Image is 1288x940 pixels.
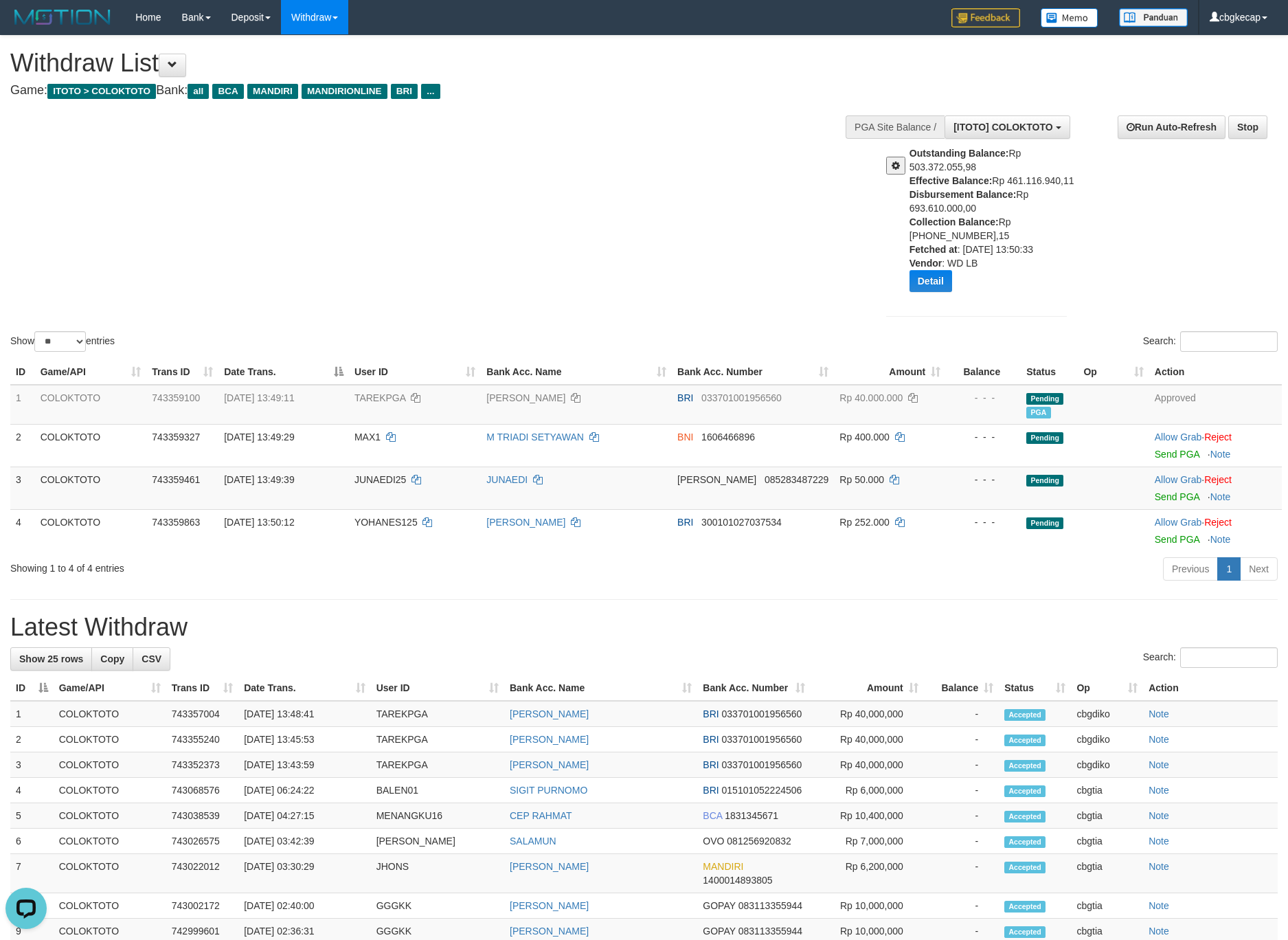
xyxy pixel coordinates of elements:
span: [DATE] 13:49:11 [224,392,294,403]
a: Note [1149,759,1169,770]
span: BCA [212,84,243,99]
td: MENANGKU16 [371,803,504,829]
img: Feedback.jpg [951,8,1020,27]
span: 743359100 [152,392,200,403]
span: MANDIRI [247,84,298,99]
td: COLOKTOTO [54,893,166,919]
div: - - - [951,473,1015,486]
button: Open LiveChat chat widget [5,5,47,47]
span: all [188,84,209,99]
b: Collection Balance: [909,216,999,227]
span: Copy 085283487229 to clipboard [765,474,828,485]
a: Note [1149,926,1169,937]
td: 743068576 [166,778,238,803]
span: Accepted [1004,901,1046,913]
a: M TRIADI SETYAWAN [486,432,584,443]
span: BRI [391,84,418,99]
span: · [1155,474,1204,485]
span: Rp 252.000 [839,517,889,528]
span: Accepted [1004,785,1046,797]
span: YOHANES125 [354,517,418,528]
td: COLOKTOTO [54,803,166,829]
a: JUNAEDI [486,474,528,485]
a: SIGIT PURNOMO [510,785,587,796]
th: Game/API: activate to sort column ascending [35,359,147,385]
td: - [924,752,999,778]
span: [ITOTO] COLOKTOTO [953,122,1052,133]
span: Accepted [1004,862,1046,873]
td: [DATE] 13:45:53 [238,727,370,752]
td: COLOKTOTO [35,509,147,552]
td: 7 [10,854,54,893]
td: BALEN01 [371,778,504,803]
td: COLOKTOTO [35,467,147,509]
a: Note [1210,449,1231,460]
th: Date Trans.: activate to sort column ascending [238,675,370,701]
td: TAREKPGA [371,701,504,727]
span: TAREKPGA [354,392,405,403]
a: Send PGA [1155,534,1199,545]
span: [PERSON_NAME] [677,474,756,485]
a: Note [1210,491,1231,502]
td: - [924,727,999,752]
td: [DATE] 02:40:00 [238,893,370,919]
a: 1 [1217,557,1241,581]
td: Rp 6,000,000 [811,778,923,803]
td: 743357004 [166,701,238,727]
span: [DATE] 13:50:12 [224,517,294,528]
img: Button%20Memo.svg [1041,8,1098,27]
td: Rp 40,000,000 [811,727,923,752]
th: Bank Acc. Name: activate to sort column ascending [481,359,672,385]
span: ITOTO > COLOKTOTO [47,84,156,99]
a: Next [1240,557,1278,581]
td: TAREKPGA [371,727,504,752]
span: Rp 400.000 [839,432,889,443]
span: Copy 033701001956560 to clipboard [701,392,782,403]
button: Detail [909,270,952,292]
a: Allow Grab [1155,474,1201,485]
span: ... [421,84,440,99]
td: · [1149,424,1282,467]
td: [DATE] 06:24:22 [238,778,370,803]
a: [PERSON_NAME] [510,900,589,911]
input: Search: [1180,647,1278,668]
span: MANDIRIONLINE [302,84,387,99]
td: 743026575 [166,829,238,854]
td: 2 [10,424,35,467]
span: Rp 40.000.000 [839,392,903,403]
td: 6 [10,829,54,854]
a: Previous [1163,557,1218,581]
span: Accepted [1004,709,1046,721]
td: COLOKTOTO [54,727,166,752]
a: Reject [1204,474,1232,485]
span: Pending [1026,517,1063,529]
span: [DATE] 13:49:29 [224,432,294,443]
a: [PERSON_NAME] [510,759,589,770]
td: 743355240 [166,727,238,752]
a: Note [1149,861,1169,872]
td: cbgdiko [1071,752,1143,778]
span: Copy 015101052224506 to clipboard [722,785,802,796]
label: Search: [1143,647,1278,668]
span: 743359461 [152,474,200,485]
img: MOTION_logo.png [10,7,115,27]
th: Balance [946,359,1021,385]
b: Fetched at [909,244,958,255]
div: - - - [951,515,1015,529]
td: Rp 6,200,000 [811,854,923,893]
a: Note [1210,534,1231,545]
span: MAX1 [354,432,381,443]
td: 3 [10,752,54,778]
span: BRI [703,785,719,796]
span: Copy 1400014893805 to clipboard [703,875,772,886]
th: Balance: activate to sort column ascending [924,675,999,701]
td: COLOKTOTO [54,752,166,778]
td: 743022012 [166,854,238,893]
span: BRI [677,392,693,403]
td: TAREKPGA [371,752,504,778]
span: Accepted [1004,926,1046,938]
span: CSV [142,653,161,664]
a: Reject [1204,517,1232,528]
th: Bank Acc. Number: activate to sort column ascending [697,675,811,701]
a: [PERSON_NAME] [486,392,565,403]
